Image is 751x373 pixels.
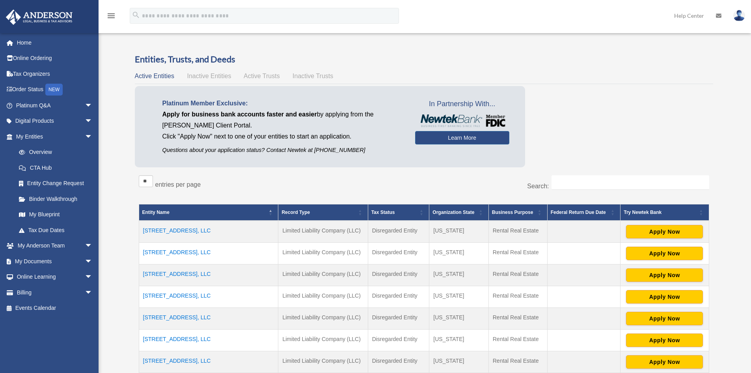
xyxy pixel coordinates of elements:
span: arrow_drop_down [85,113,101,129]
th: Try Newtek Bank : Activate to sort [621,204,709,221]
a: Platinum Q&Aarrow_drop_down [6,97,104,113]
span: Active Entities [135,73,174,79]
button: Apply Now [626,290,703,304]
td: Limited Liability Company (LLC) [278,351,368,373]
td: [US_STATE] [429,330,488,351]
span: Record Type [281,210,310,215]
button: Apply Now [626,312,703,325]
td: Rental Real Estate [488,286,547,308]
a: Order StatusNEW [6,82,104,98]
i: search [132,11,140,19]
th: Entity Name: Activate to invert sorting [139,204,278,221]
p: Click "Apply Now" next to one of your entities to start an application. [162,131,403,142]
a: My Documentsarrow_drop_down [6,253,104,269]
td: Limited Liability Company (LLC) [278,308,368,330]
td: Rental Real Estate [488,351,547,373]
td: [US_STATE] [429,351,488,373]
a: Learn More [415,131,509,144]
a: Digital Productsarrow_drop_down [6,113,104,129]
th: Organization State: Activate to sort [429,204,488,221]
p: Platinum Member Exclusive: [162,98,403,109]
td: [US_STATE] [429,286,488,308]
a: Billingarrow_drop_down [6,285,104,300]
a: Tax Organizers [6,66,104,82]
td: Disregarded Entity [368,286,429,308]
span: Inactive Entities [187,73,231,79]
td: Rental Real Estate [488,264,547,286]
td: [STREET_ADDRESS], LLC [139,221,278,243]
td: [STREET_ADDRESS], LLC [139,351,278,373]
p: Questions about your application status? Contact Newtek at [PHONE_NUMBER] [162,145,403,155]
th: Tax Status: Activate to sort [368,204,429,221]
a: menu [106,14,116,21]
a: Home [6,35,104,51]
span: arrow_drop_down [85,269,101,285]
td: Limited Liability Company (LLC) [278,221,368,243]
span: Apply for business bank accounts faster and easier [162,111,317,118]
td: Rental Real Estate [488,243,547,264]
div: NEW [45,84,63,96]
a: Events Calendar [6,300,104,316]
td: [US_STATE] [429,264,488,286]
td: Limited Liability Company (LLC) [278,330,368,351]
td: Disregarded Entity [368,330,429,351]
td: Limited Liability Company (LLC) [278,264,368,286]
a: My Blueprint [11,207,101,223]
span: Organization State [432,210,474,215]
span: arrow_drop_down [85,238,101,254]
div: Try Newtek Bank [624,208,697,217]
span: Tax Status [371,210,395,215]
th: Business Purpose: Activate to sort [488,204,547,221]
button: Apply Now [626,355,703,369]
label: Search: [527,183,549,189]
th: Record Type: Activate to sort [278,204,368,221]
td: [US_STATE] [429,308,488,330]
i: menu [106,11,116,21]
span: In Partnership With... [415,98,509,111]
span: Federal Return Due Date [551,210,606,215]
td: Disregarded Entity [368,243,429,264]
span: arrow_drop_down [85,285,101,301]
span: Active Trusts [244,73,280,79]
td: Rental Real Estate [488,330,547,351]
span: arrow_drop_down [85,97,101,114]
img: NewtekBankLogoSM.png [419,114,505,127]
a: Tax Due Dates [11,222,101,238]
span: Inactive Trusts [293,73,333,79]
a: Overview [11,144,97,160]
td: Rental Real Estate [488,221,547,243]
span: Business Purpose [492,210,533,215]
a: Online Ordering [6,51,104,66]
td: [STREET_ADDRESS], LLC [139,308,278,330]
td: [STREET_ADDRESS], LLC [139,243,278,264]
a: Entity Change Request [11,176,101,191]
a: Online Learningarrow_drop_down [6,269,104,285]
td: [STREET_ADDRESS], LLC [139,264,278,286]
a: My Entitiesarrow_drop_down [6,129,101,144]
button: Apply Now [626,225,703,238]
img: Anderson Advisors Platinum Portal [4,9,75,25]
td: [US_STATE] [429,221,488,243]
td: [STREET_ADDRESS], LLC [139,330,278,351]
h3: Entities, Trusts, and Deeds [135,53,713,66]
a: My Anderson Teamarrow_drop_down [6,238,104,254]
a: Binder Walkthrough [11,191,101,207]
td: [US_STATE] [429,243,488,264]
span: Entity Name [142,210,170,215]
span: arrow_drop_down [85,129,101,145]
td: Disregarded Entity [368,351,429,373]
button: Apply Now [626,268,703,282]
span: arrow_drop_down [85,253,101,270]
a: CTA Hub [11,160,101,176]
td: [STREET_ADDRESS], LLC [139,286,278,308]
button: Apply Now [626,247,703,260]
td: Disregarded Entity [368,308,429,330]
button: Apply Now [626,334,703,347]
td: Rental Real Estate [488,308,547,330]
th: Federal Return Due Date: Activate to sort [547,204,621,221]
p: by applying from the [PERSON_NAME] Client Portal. [162,109,403,131]
td: Limited Liability Company (LLC) [278,243,368,264]
td: Disregarded Entity [368,264,429,286]
img: User Pic [733,10,745,21]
